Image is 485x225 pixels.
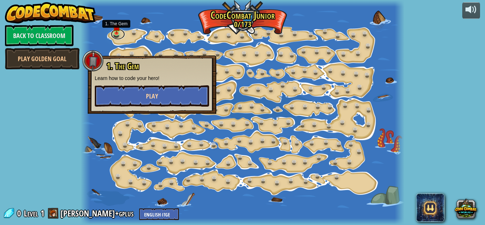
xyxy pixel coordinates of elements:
[24,208,38,219] span: Level
[60,208,136,219] a: [PERSON_NAME]+gplus
[146,92,158,101] span: Play
[5,25,73,46] a: Back to Classroom
[107,60,139,72] span: 1. The Gem
[462,2,480,19] button: Adjust volume
[95,75,209,82] p: Learn how to code your hero!
[5,48,80,69] a: Play Golden Goal
[40,208,44,219] span: 1
[95,85,209,107] button: Play
[5,2,96,23] img: CodeCombat - Learn how to code by playing a game
[113,21,120,34] img: level-banner-unstarted.png
[17,208,23,219] span: 0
